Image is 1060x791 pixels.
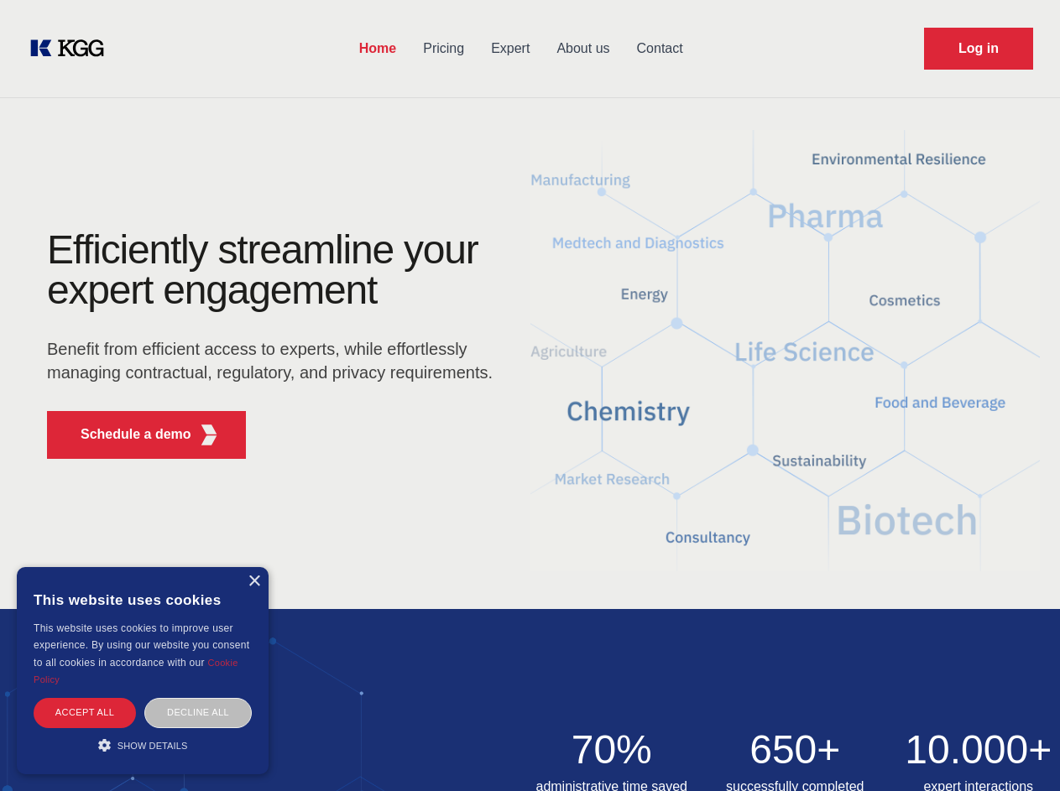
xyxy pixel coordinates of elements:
span: Show details [117,741,188,751]
a: Request Demo [924,28,1033,70]
div: This website uses cookies [34,580,252,620]
a: About us [543,27,623,70]
a: Cookie Policy [34,658,238,684]
a: Contact [624,27,697,70]
h1: Efficiently streamline your expert engagement [47,230,504,310]
p: Schedule a demo [81,424,191,445]
a: Pricing [410,27,478,70]
span: This website uses cookies to improve user experience. By using our website you consent to all coo... [34,622,249,669]
a: Expert [478,27,543,70]
a: KOL Knowledge Platform: Talk to Key External Experts (KEE) [27,35,117,62]
img: KGG Fifth Element RED [530,109,1041,592]
div: Accept all [34,698,136,727]
div: Show details [34,736,252,753]
a: Home [346,27,410,70]
img: KGG Fifth Element RED [199,424,220,445]
h2: 70% [530,730,694,770]
div: Close [248,575,260,588]
p: Benefit from efficient access to experts, while effortlessly managing contractual, regulatory, an... [47,337,504,384]
button: Schedule a demoKGG Fifth Element RED [47,411,246,459]
div: Decline all [144,698,252,727]
h2: 650+ [713,730,877,770]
